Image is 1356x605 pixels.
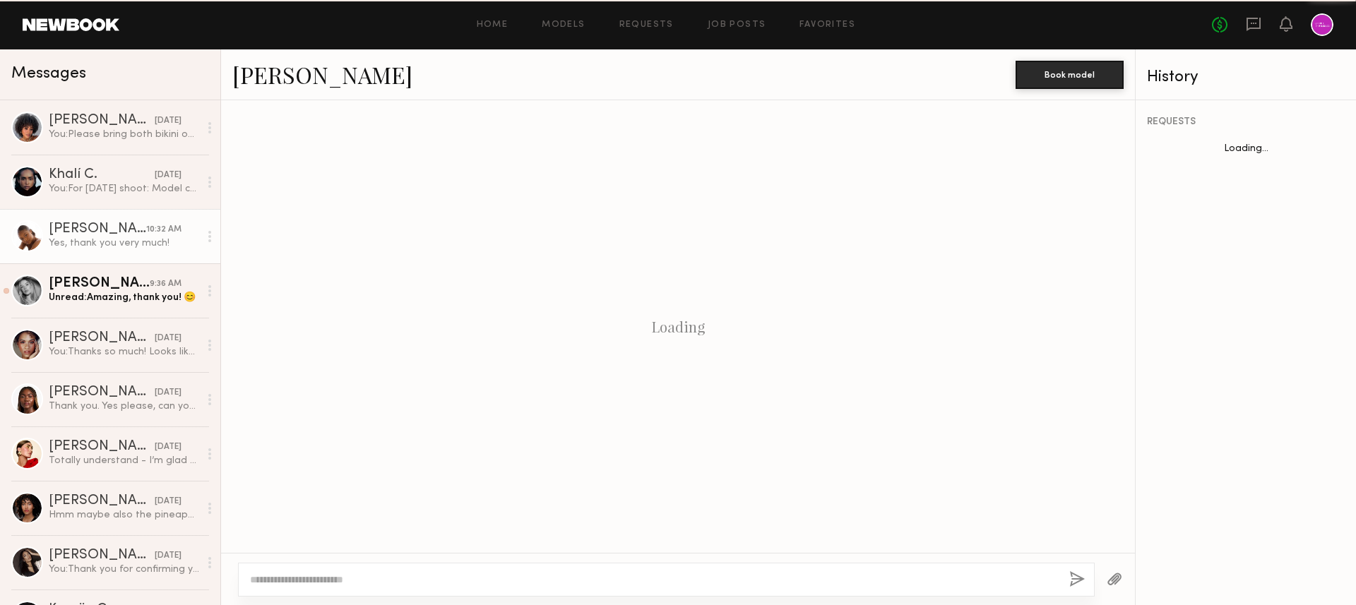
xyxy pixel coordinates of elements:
div: Loading [652,318,705,335]
div: You: Please bring both bikini options just in case. We're trying to order some alternatives but n... [49,128,199,141]
div: [DATE] [155,169,182,182]
div: Totally understand - I’m glad you found a good fit! Thank you for considering me, I would love th... [49,454,199,467]
div: Khalí C. [49,168,155,182]
div: [PERSON_NAME] [49,385,155,400]
div: [DATE] [155,495,182,508]
span: Messages [11,66,86,82]
a: [PERSON_NAME] [232,59,412,90]
div: [PERSON_NAME] [49,494,155,508]
div: You: For [DATE] shoot: Model call time: 11:30am Address: [STREET_ADDRESS] On-site number: [PHONE_... [49,182,199,196]
div: History [1147,69,1345,85]
div: You: Thanks so much! Looks like the product was dropped off in the mail room - please let us know... [49,345,199,359]
a: Requests [619,20,674,30]
div: 9:36 AM [150,277,182,291]
div: [DATE] [155,386,182,400]
div: Hmm maybe also the pineapple exfoliating powder! [49,508,199,522]
div: [PERSON_NAME] [49,114,155,128]
a: Models [542,20,585,30]
a: Book model [1016,68,1124,80]
div: Unread: Amazing, thank you! 😊 [49,291,199,304]
div: [DATE] [155,549,182,563]
div: Thank you. Yes please, can you add me. [49,400,199,413]
div: [PERSON_NAME] [49,440,155,454]
div: [PERSON_NAME] [49,331,155,345]
div: 10:32 AM [146,223,182,236]
button: Book model [1016,61,1124,89]
a: Job Posts [708,20,766,30]
div: [PERSON_NAME] [49,549,155,563]
div: You: Thank you for confirming you've receive the product. Please make sure you review and follow ... [49,563,199,576]
div: Yes, thank you very much! [49,236,199,250]
div: [DATE] [155,332,182,345]
div: [PERSON_NAME] [49,222,146,236]
div: [PERSON_NAME] [49,277,150,291]
a: Home [477,20,509,30]
a: Favorites [799,20,855,30]
div: [DATE] [155,441,182,454]
div: Loading... [1136,144,1356,154]
div: REQUESTS [1147,117,1345,127]
div: [DATE] [155,114,182,128]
